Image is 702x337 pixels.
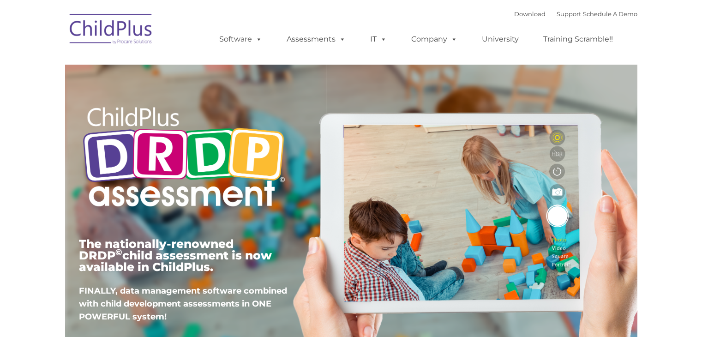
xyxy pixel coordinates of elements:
a: Software [210,30,271,48]
a: Company [402,30,467,48]
a: Download [514,10,546,18]
img: ChildPlus by Procare Solutions [65,7,157,54]
img: Copyright - DRDP Logo Light [79,95,288,222]
a: University [473,30,528,48]
sup: © [115,247,122,258]
span: The nationally-renowned DRDP child assessment is now available in ChildPlus. [79,237,272,274]
a: IT [361,30,396,48]
font: | [514,10,637,18]
span: FINALLY, data management software combined with child development assessments in ONE POWERFUL sys... [79,286,287,322]
a: Support [557,10,581,18]
a: Assessments [277,30,355,48]
a: Training Scramble!! [534,30,622,48]
a: Schedule A Demo [583,10,637,18]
